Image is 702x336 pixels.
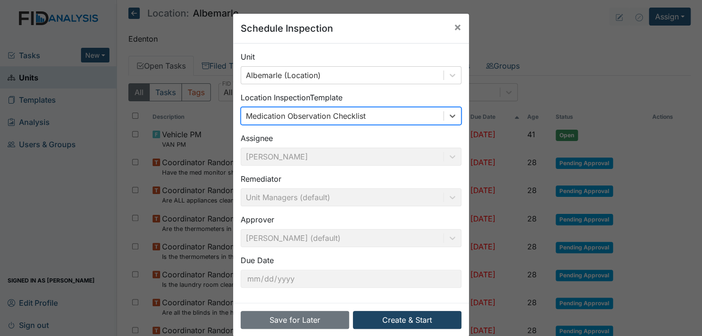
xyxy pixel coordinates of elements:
[241,21,333,35] h5: Schedule Inspection
[454,20,461,34] span: ×
[241,311,349,329] button: Save for Later
[353,311,461,329] button: Create & Start
[246,110,366,122] div: Medication Observation Checklist
[241,214,274,225] label: Approver
[241,51,255,62] label: Unit
[241,133,273,144] label: Assignee
[246,70,321,81] div: Albemarle (Location)
[446,14,469,40] button: Close
[241,255,274,266] label: Due Date
[241,173,281,185] label: Remediator
[241,92,342,103] label: Location Inspection Template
